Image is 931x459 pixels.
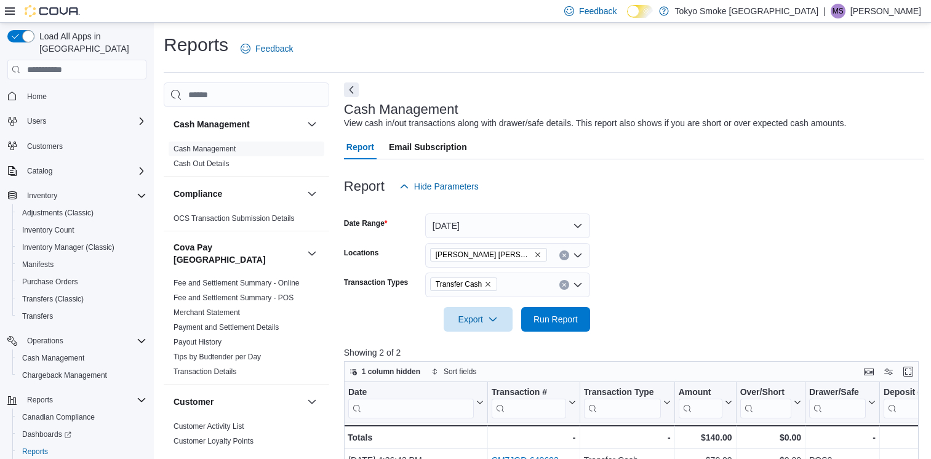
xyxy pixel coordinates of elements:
button: Purchase Orders [12,273,151,290]
button: Chargeback Management [12,367,151,384]
p: | [823,4,826,18]
button: Inventory [22,188,62,203]
span: MS [833,4,844,18]
span: Melville Prince William [430,248,547,261]
button: Compliance [305,186,319,201]
button: Cova Pay [GEOGRAPHIC_DATA] [174,241,302,266]
div: Drawer/Safe [809,387,866,418]
span: Customers [22,138,146,154]
span: Adjustments (Classic) [22,208,94,218]
div: Cash Management [164,142,329,176]
span: Customer Activity List [174,421,244,431]
button: Export [444,307,513,332]
div: Amount [678,387,722,418]
div: Compliance [164,211,329,231]
a: Adjustments (Classic) [17,206,98,220]
button: Users [2,113,151,130]
span: Transfers [17,309,146,324]
a: Transaction Details [174,367,236,376]
p: Showing 2 of 2 [344,346,925,359]
button: Remove Transfer Cash from selection in this group [484,281,492,288]
span: Inventory Count [17,223,146,237]
span: Dashboards [17,427,146,442]
h3: Report [344,179,385,194]
span: Hide Parameters [414,180,479,193]
button: Next [344,82,359,97]
button: Enter fullscreen [901,364,916,379]
div: Drawer/Safe [809,387,866,399]
div: Deposit # [884,387,929,418]
div: Transaction # [492,387,566,399]
span: OCS Transaction Submission Details [174,214,295,223]
button: Inventory Count [12,222,151,239]
a: Inventory Count [17,223,79,237]
div: Deposit # [884,387,929,399]
button: 1 column hidden [345,364,425,379]
span: Report [346,135,374,159]
h3: Compliance [174,188,222,200]
input: Dark Mode [627,5,653,18]
span: Export [451,307,505,332]
a: Payment and Settlement Details [174,323,279,332]
button: Canadian Compliance [12,409,151,426]
div: Transaction # URL [492,387,566,418]
span: Payout History [174,337,222,347]
a: Cash Management [17,351,89,365]
span: Cash Management [22,353,84,363]
img: Cova [25,5,80,17]
button: Transfers [12,308,151,325]
a: Feedback [236,36,298,61]
button: Remove Melville Prince William from selection in this group [534,251,541,258]
a: Manifests [17,257,58,272]
div: Totals [348,430,484,445]
a: Home [22,89,52,104]
div: Over/Short [740,387,791,399]
div: - [492,430,576,445]
span: Payment and Settlement Details [174,322,279,332]
button: Operations [2,332,151,349]
span: Fee and Settlement Summary - POS [174,293,294,303]
button: Cash Management [174,118,302,130]
span: Fee and Settlement Summary - Online [174,278,300,288]
span: Transfer Cash [430,277,497,291]
h3: Cash Management [344,102,458,117]
h1: Reports [164,33,228,57]
span: Transfers (Classic) [22,294,84,304]
span: Run Report [533,313,578,325]
button: Home [2,87,151,105]
button: Catalog [2,162,151,180]
div: Date [348,387,474,418]
button: Sort fields [426,364,481,379]
span: 1 column hidden [362,367,420,377]
span: Users [27,116,46,126]
span: Inventory Manager (Classic) [22,242,114,252]
span: Manifests [17,257,146,272]
span: Cash Management [17,351,146,365]
a: Dashboards [17,427,76,442]
span: Customers [27,142,63,151]
span: Feedback [255,42,293,55]
a: Cash Management [174,145,236,153]
label: Date Range [344,218,388,228]
span: Feedback [579,5,617,17]
span: Canadian Compliance [17,410,146,425]
span: Inventory [27,191,57,201]
button: Transaction # [492,387,576,418]
div: Date [348,387,474,399]
button: Adjustments (Classic) [12,204,151,222]
span: Cash Management [174,144,236,154]
span: Catalog [27,166,52,176]
span: Transfers (Classic) [17,292,146,306]
label: Transaction Types [344,277,408,287]
span: Transfer Cash [436,278,482,290]
a: Chargeback Management [17,368,112,383]
div: Over/Short [740,387,791,418]
span: Email Subscription [389,135,467,159]
div: $140.00 [678,430,732,445]
span: Users [22,114,146,129]
a: Payout History [174,338,222,346]
button: Clear input [559,280,569,290]
button: Inventory Manager (Classic) [12,239,151,256]
div: Cova Pay [GEOGRAPHIC_DATA] [164,276,329,384]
